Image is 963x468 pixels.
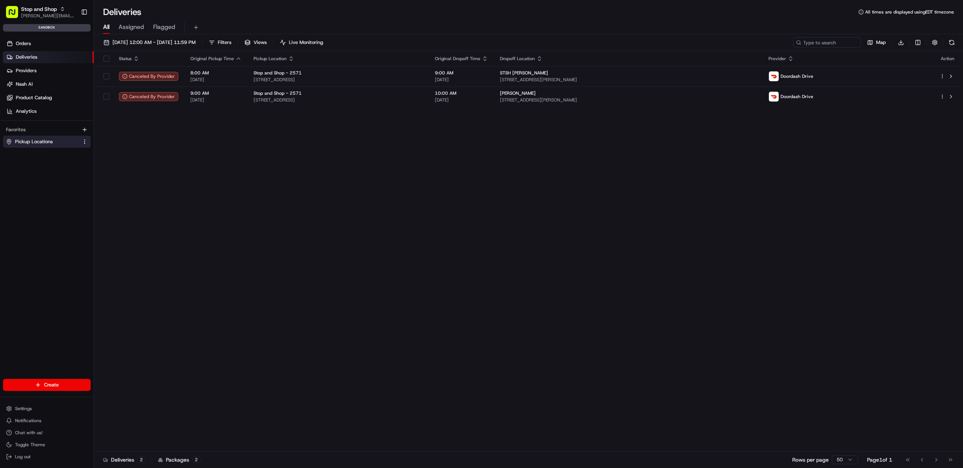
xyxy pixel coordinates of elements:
[435,90,488,96] span: 10:00 AM
[26,79,95,85] div: We're available if you need us!
[16,81,33,88] span: Nash AI
[769,56,786,62] span: Provider
[435,97,488,103] span: [DATE]
[16,54,37,61] span: Deliveries
[781,94,813,100] span: Doordash Drive
[254,39,267,46] span: Views
[112,39,196,46] span: [DATE] 12:00 AM - [DATE] 11:59 PM
[3,51,94,63] a: Deliveries
[3,124,91,136] div: Favorites
[254,56,287,62] span: Pickup Location
[3,379,91,391] button: Create
[190,97,242,103] span: [DATE]
[64,110,70,116] div: 💻
[3,403,91,414] button: Settings
[3,451,91,462] button: Log out
[793,37,861,48] input: Type to search
[16,40,31,47] span: Orders
[781,73,813,79] span: Doordash Drive
[876,39,886,46] span: Map
[3,136,91,148] button: Pickup Locations
[100,37,199,48] button: [DATE] 12:00 AM - [DATE] 11:59 PM
[26,72,123,79] div: Start new chat
[254,77,423,83] span: [STREET_ADDRESS]
[119,56,132,62] span: Status
[103,6,141,18] h1: Deliveries
[61,106,124,120] a: 💻API Documentation
[241,37,270,48] button: Views
[190,77,242,83] span: [DATE]
[103,456,146,463] div: Deliveries
[20,48,124,56] input: Clear
[15,418,41,424] span: Notifications
[15,406,32,412] span: Settings
[3,24,91,32] div: sandbox
[3,105,94,117] a: Analytics
[435,70,488,76] span: 9:00 AM
[190,56,234,62] span: Original Pickup Time
[254,90,302,96] span: Stop and Shop - 2571
[8,8,23,23] img: Nash
[15,442,45,448] span: Toggle Theme
[8,72,21,85] img: 1736555255976-a54dd68f-1ca7-489b-9aae-adbdc363a1c4
[15,109,58,117] span: Knowledge Base
[792,456,829,463] p: Rows per page
[500,56,535,62] span: Dropoff Location
[190,90,242,96] span: 9:00 AM
[218,39,231,46] span: Filters
[205,37,235,48] button: Filters
[15,454,30,460] span: Log out
[16,67,36,74] span: Providers
[254,97,423,103] span: [STREET_ADDRESS]
[864,37,889,48] button: Map
[946,37,957,48] button: Refresh
[3,92,94,104] a: Product Catalog
[435,77,488,83] span: [DATE]
[289,39,323,46] span: Live Monitoring
[500,70,548,76] span: STSH [PERSON_NAME]
[21,5,57,13] button: Stop and Shop
[128,74,137,83] button: Start new chat
[3,415,91,426] button: Notifications
[192,456,200,463] div: 2
[190,70,242,76] span: 8:00 AM
[3,439,91,450] button: Toggle Theme
[769,92,779,101] img: doordash_logo_v2.png
[6,138,79,145] a: Pickup Locations
[16,94,52,101] span: Product Catalog
[3,78,94,90] a: Nash AI
[940,56,955,62] div: Action
[8,30,137,42] p: Welcome 👋
[435,56,480,62] span: Original Dropoff Time
[254,70,302,76] span: Stop and Shop - 2571
[119,92,178,101] button: Canceled By Provider
[75,127,91,133] span: Pylon
[3,427,91,438] button: Chat with us!
[15,430,43,436] span: Chat with us!
[867,456,892,463] div: Page 1 of 1
[71,109,121,117] span: API Documentation
[769,71,779,81] img: doordash_logo_v2.png
[118,23,144,32] span: Assigned
[500,97,756,103] span: [STREET_ADDRESS][PERSON_NAME]
[865,9,954,15] span: All times are displayed using EDT timezone
[119,72,178,81] button: Canceled By Provider
[137,456,146,463] div: 2
[44,382,59,388] span: Create
[153,23,175,32] span: Flagged
[53,127,91,133] a: Powered byPylon
[3,3,78,21] button: Stop and Shop[PERSON_NAME][EMAIL_ADDRESS][DOMAIN_NAME]
[103,23,109,32] span: All
[3,65,94,77] a: Providers
[15,138,53,145] span: Pickup Locations
[21,13,75,19] button: [PERSON_NAME][EMAIL_ADDRESS][DOMAIN_NAME]
[276,37,327,48] button: Live Monitoring
[158,456,200,463] div: Packages
[3,38,94,50] a: Orders
[5,106,61,120] a: 📗Knowledge Base
[500,90,536,96] span: [PERSON_NAME]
